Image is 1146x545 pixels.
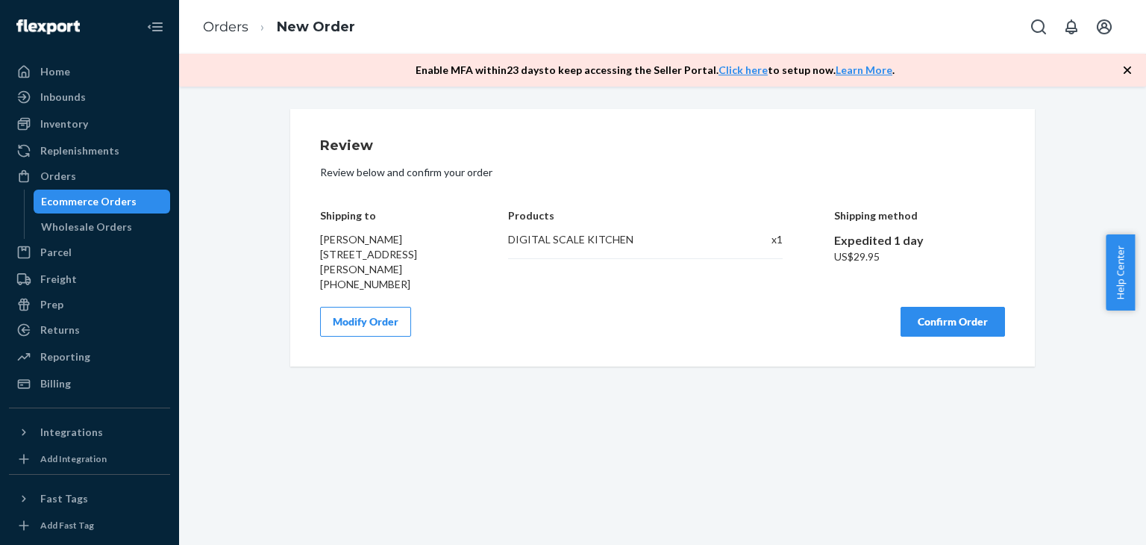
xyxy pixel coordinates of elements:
[9,372,170,396] a: Billing
[416,63,895,78] p: Enable MFA within 23 days to keep accessing the Seller Portal. to setup now. .
[34,215,171,239] a: Wholesale Orders
[508,232,724,247] div: DIGITAL SCALE KITCHEN
[277,19,355,35] a: New Order
[9,318,170,342] a: Returns
[1056,12,1086,42] button: Open notifications
[9,164,170,188] a: Orders
[9,139,170,163] a: Replenishments
[30,10,84,24] span: Support
[834,232,1006,249] div: Expedited 1 day
[40,376,71,391] div: Billing
[1089,12,1119,42] button: Open account menu
[41,219,132,234] div: Wholesale Orders
[40,425,103,440] div: Integrations
[9,450,170,468] a: Add Integration
[40,297,63,312] div: Prep
[9,420,170,444] button: Integrations
[739,232,783,247] div: x 1
[718,63,768,76] a: Click here
[40,245,72,260] div: Parcel
[40,491,88,506] div: Fast Tags
[1024,12,1053,42] button: Open Search Box
[9,267,170,291] a: Freight
[9,517,170,535] a: Add Fast Tag
[9,345,170,369] a: Reporting
[834,210,1006,221] h4: Shipping method
[203,19,248,35] a: Orders
[1106,234,1135,311] button: Help Center
[320,233,417,275] span: [PERSON_NAME] [STREET_ADDRESS][PERSON_NAME]
[9,240,170,264] a: Parcel
[836,63,892,76] a: Learn More
[9,112,170,136] a: Inventory
[320,165,1005,180] p: Review below and confirm your order
[9,487,170,511] button: Fast Tags
[40,519,94,532] div: Add Fast Tag
[40,90,86,105] div: Inbounds
[40,64,70,79] div: Home
[9,85,170,109] a: Inbounds
[40,116,88,131] div: Inventory
[40,169,76,184] div: Orders
[40,143,119,158] div: Replenishments
[320,210,457,221] h4: Shipping to
[40,323,80,337] div: Returns
[9,293,170,317] a: Prep
[320,277,457,292] div: [PHONE_NUMBER]
[320,139,1005,154] h1: Review
[40,349,90,364] div: Reporting
[16,19,80,34] img: Flexport logo
[9,60,170,84] a: Home
[40,452,107,465] div: Add Integration
[41,194,137,209] div: Ecommerce Orders
[834,249,1006,264] div: US$29.95
[191,5,367,49] ol: breadcrumbs
[901,307,1005,337] button: Confirm Order
[320,307,411,337] button: Modify Order
[140,12,170,42] button: Close Navigation
[40,272,77,287] div: Freight
[34,190,171,214] a: Ecommerce Orders
[508,210,782,221] h4: Products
